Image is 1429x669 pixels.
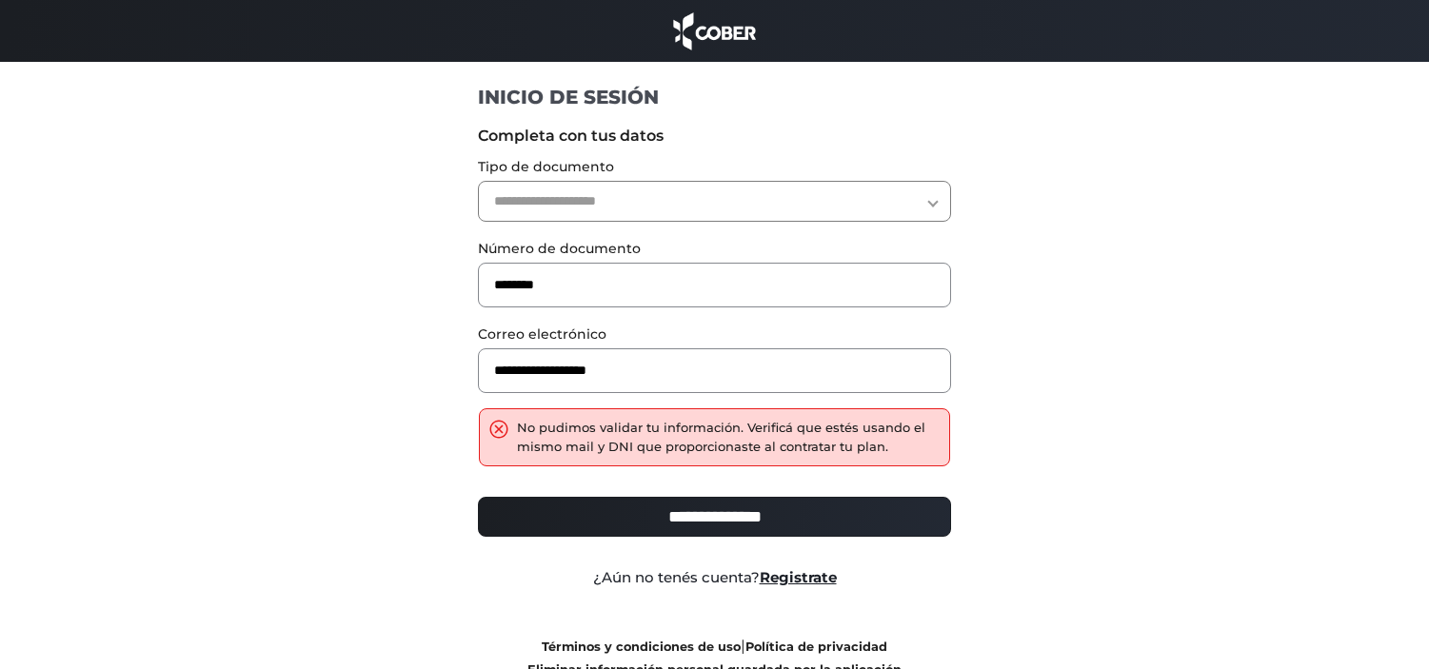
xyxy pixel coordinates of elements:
[464,567,965,589] div: ¿Aún no tenés cuenta?
[478,325,951,344] label: Correo electrónico
[542,639,741,654] a: Términos y condiciones de uso
[517,419,940,456] div: No pudimos validar tu información. Verificá que estés usando el mismo mail y DNI que proporcionas...
[745,639,887,654] a: Política de privacidad
[478,125,951,148] label: Completa con tus datos
[668,10,762,52] img: cober_marca.png
[478,85,951,109] h1: INICIO DE SESIÓN
[478,239,951,259] label: Número de documento
[760,568,837,586] a: Registrate
[478,157,951,177] label: Tipo de documento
